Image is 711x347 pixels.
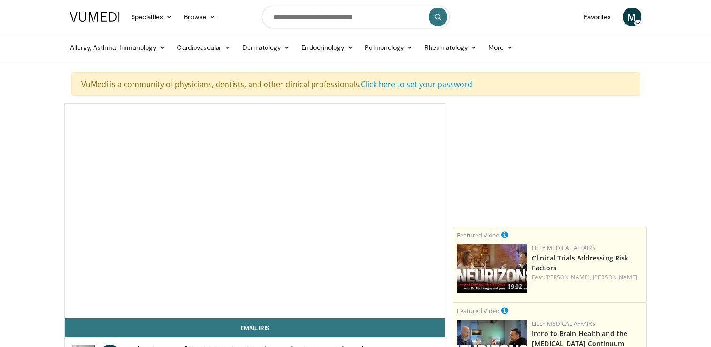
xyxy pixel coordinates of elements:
a: More [483,38,519,57]
a: [PERSON_NAME], [545,273,591,281]
video-js: Video Player [65,104,445,318]
a: Lilly Medical Affairs [532,244,595,252]
a: Allergy, Asthma, Immunology [64,38,172,57]
a: 19:02 [457,244,527,293]
a: Endocrinology [296,38,359,57]
span: 19:02 [505,283,525,291]
a: Rheumatology [419,38,483,57]
div: Feat. [532,273,642,282]
a: Browse [178,8,221,26]
a: Cardiovascular [171,38,236,57]
input: Search topics, interventions [262,6,450,28]
a: Click here to set your password [361,79,472,89]
a: Dermatology [237,38,296,57]
a: Email Iris [65,318,445,337]
a: [PERSON_NAME] [593,273,637,281]
a: Specialties [125,8,179,26]
small: Featured Video [457,231,500,239]
a: Pulmonology [359,38,419,57]
small: Featured Video [457,307,500,315]
iframe: Advertisement [479,103,620,221]
a: M [623,8,641,26]
a: Lilly Medical Affairs [532,320,595,328]
a: Clinical Trials Addressing Risk Factors [532,253,628,272]
img: VuMedi Logo [70,12,120,22]
div: VuMedi is a community of physicians, dentists, and other clinical professionals. [71,72,640,96]
a: Favorites [578,8,617,26]
img: 1541e73f-d457-4c7d-a135-57e066998777.png.150x105_q85_crop-smart_upscale.jpg [457,244,527,293]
